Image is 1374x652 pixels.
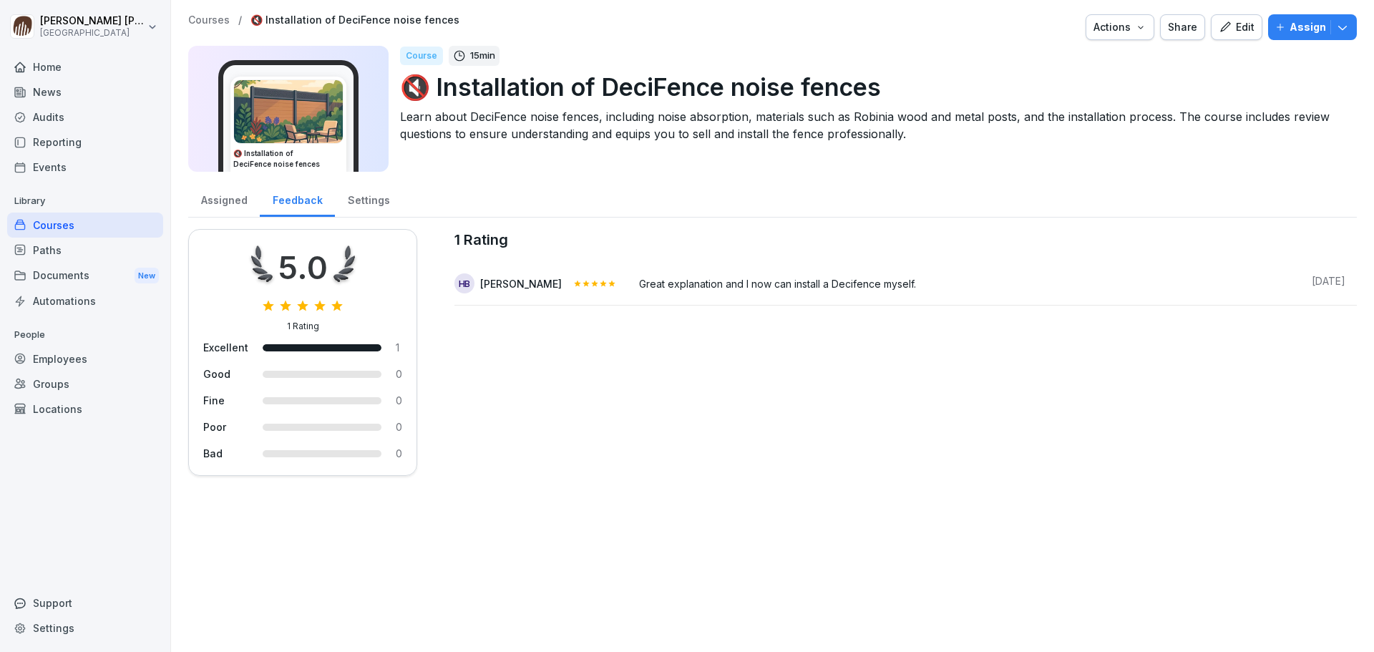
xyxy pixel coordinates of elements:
a: Feedback [260,180,335,217]
div: Share [1168,19,1197,35]
p: / [238,14,242,26]
a: DocumentsNew [7,263,163,289]
div: Poor [203,419,248,434]
a: Reporting [7,130,163,155]
div: New [135,268,159,284]
div: 0 [396,393,402,408]
a: Paths [7,238,163,263]
a: Settings [7,615,163,641]
div: 5.0 [278,244,328,291]
div: Support [7,590,163,615]
div: Actions [1093,19,1146,35]
a: Assigned [188,180,260,217]
div: 0 [396,446,402,461]
a: Events [7,155,163,180]
div: HB [454,273,474,293]
button: Edit [1211,14,1262,40]
p: People [7,323,163,346]
a: Audits [7,104,163,130]
p: Assign [1290,19,1326,35]
td: [DATE] [1300,262,1357,306]
div: Good [203,366,248,381]
p: [GEOGRAPHIC_DATA] [40,28,145,38]
div: 0 [396,366,402,381]
button: Assign [1268,14,1357,40]
a: Courses [7,213,163,238]
h3: 🔇 Installation of DeciFence noise fences [233,148,343,170]
a: Groups [7,371,163,396]
div: Fine [203,393,248,408]
div: Excellent [203,340,248,355]
a: News [7,79,163,104]
button: Actions [1086,14,1154,40]
div: Edit [1219,19,1254,35]
a: 🔇 Installation of DeciFence noise fences [250,14,459,26]
p: 15 min [470,49,495,63]
div: Documents [7,263,163,289]
a: Automations [7,288,163,313]
div: Bad [203,446,248,461]
p: Library [7,190,163,213]
div: 1 Rating [287,320,319,333]
button: Share [1160,14,1205,40]
div: 1 [396,340,402,355]
a: Settings [335,180,402,217]
caption: 1 Rating [454,229,1357,250]
a: Employees [7,346,163,371]
a: Home [7,54,163,79]
p: [PERSON_NAME] [PERSON_NAME] [40,15,145,27]
p: Learn about DeciFence noise fences, including noise absorption, materials such as Robinia wood an... [400,108,1345,142]
a: Courses [188,14,230,26]
img: thgb2mx0bhcepjhojq3x82qb.png [234,80,343,143]
a: Locations [7,396,163,422]
div: Great explanation and I now can install a Decifence myself. [639,273,1289,291]
div: [PERSON_NAME] [480,276,562,291]
div: 0 [396,419,402,434]
div: Course [400,47,443,65]
p: 🔇 Installation of DeciFence noise fences [400,69,1345,105]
